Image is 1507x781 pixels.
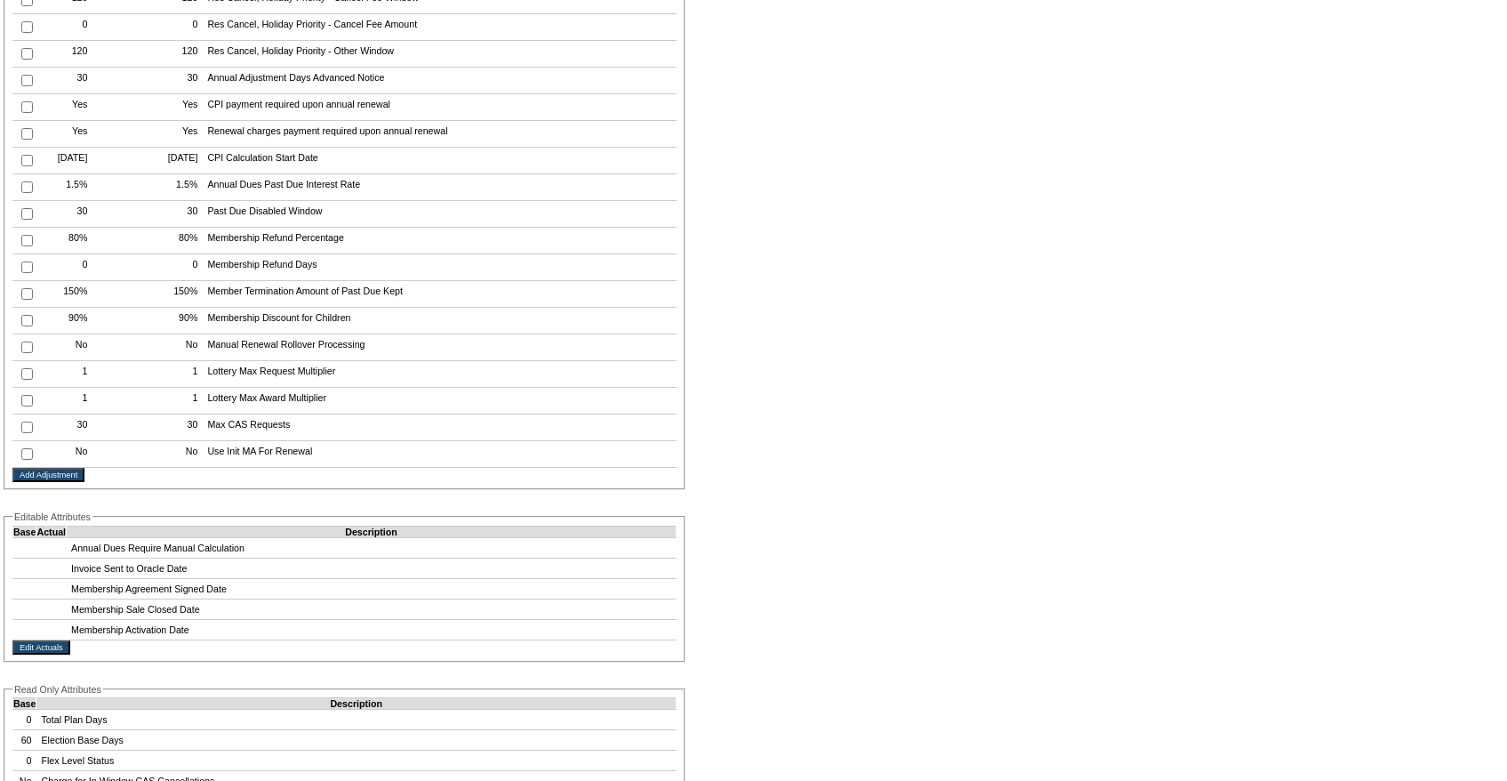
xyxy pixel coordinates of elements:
[41,361,92,388] td: 1
[41,148,92,174] td: [DATE]
[150,148,202,174] td: [DATE]
[150,415,202,441] td: 30
[36,730,677,751] td: Election Base Days
[67,578,677,599] td: Membership Agreement Signed Date
[41,201,92,228] td: 30
[150,441,202,468] td: No
[150,121,202,148] td: Yes
[41,254,92,281] td: 0
[67,537,677,558] td: Annual Dues Require Manual Calculation
[203,94,677,121] td: CPI payment required upon annual renewal
[150,14,202,41] td: 0
[203,41,677,68] td: Res Cancel, Holiday Priority - Other Window
[203,121,677,148] td: Renewal charges payment required upon annual renewal
[203,281,677,308] td: Member Termination Amount of Past Due Kept
[41,415,92,441] td: 30
[67,619,677,640] td: Membership Activation Date
[41,41,92,68] td: 120
[150,228,202,254] td: 80%
[41,388,92,415] td: 1
[13,710,36,730] td: 0
[36,526,67,537] td: Actual
[203,254,677,281] td: Membership Refund Days
[36,710,677,730] td: Total Plan Days
[36,698,677,710] td: Description
[203,174,677,201] td: Annual Dues Past Due Interest Rate
[203,388,677,415] td: Lottery Max Award Multiplier
[203,441,677,468] td: Use Init MA For Renewal
[12,511,92,522] legend: Editable Attributes
[203,148,677,174] td: CPI Calculation Start Date
[41,14,92,41] td: 0
[41,121,92,148] td: Yes
[41,441,92,468] td: No
[150,308,202,334] td: 90%
[150,174,202,201] td: 1.5%
[150,254,202,281] td: 0
[13,526,36,537] td: Base
[41,308,92,334] td: 90%
[13,751,36,771] td: 0
[13,730,36,751] td: 60
[67,526,677,537] td: Description
[150,201,202,228] td: 30
[150,361,202,388] td: 1
[203,334,677,361] td: Manual Renewal Rollover Processing
[203,308,677,334] td: Membership Discount for Children
[150,388,202,415] td: 1
[13,698,36,710] td: Base
[41,228,92,254] td: 80%
[203,14,677,41] td: Res Cancel, Holiday Priority - Cancel Fee Amount
[150,281,202,308] td: 150%
[203,361,677,388] td: Lottery Max Request Multiplier
[41,281,92,308] td: 150%
[12,468,84,482] input: Add Adjustment
[150,94,202,121] td: Yes
[41,68,92,94] td: 30
[41,94,92,121] td: Yes
[150,68,202,94] td: 30
[150,334,202,361] td: No
[67,558,677,578] td: Invoice Sent to Oracle Date
[203,201,677,228] td: Past Due Disabled Window
[41,174,92,201] td: 1.5%
[203,228,677,254] td: Membership Refund Percentage
[36,751,677,771] td: Flex Level Status
[203,415,677,441] td: Max CAS Requests
[203,68,677,94] td: Annual Adjustment Days Advanced Notice
[150,41,202,68] td: 120
[12,640,70,655] input: Edit Actuals
[41,334,92,361] td: No
[12,684,103,695] legend: Read Only Attributes
[67,599,677,619] td: Membership Sale Closed Date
